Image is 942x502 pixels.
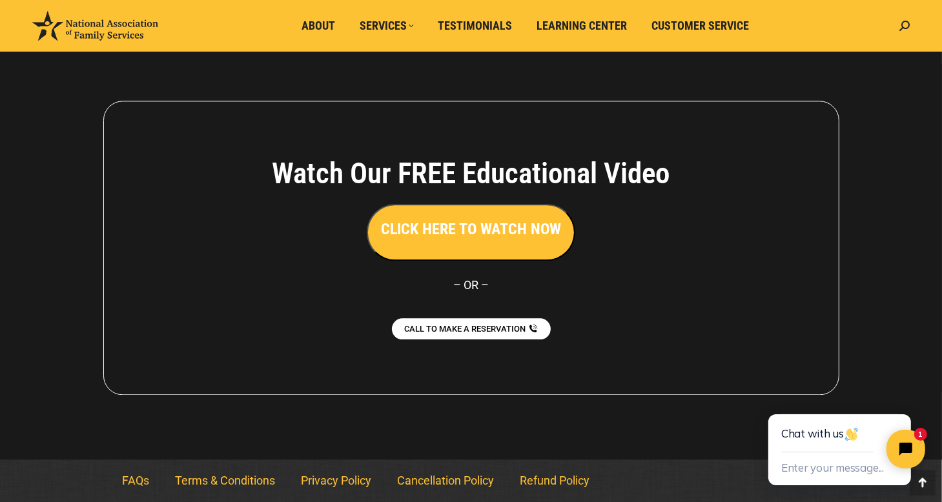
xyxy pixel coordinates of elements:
img: National Association of Family Services [32,11,158,41]
span: – OR – [453,278,489,292]
h4: Watch Our FREE Educational Video [201,156,742,191]
span: CALL TO MAKE A RESERVATION [405,325,526,333]
a: About [293,14,345,38]
span: About [302,19,336,33]
span: Learning Center [537,19,628,33]
a: FAQs [110,466,163,496]
iframe: Tidio Chat [742,373,942,502]
a: Privacy Policy [289,466,385,496]
nav: Menu [110,466,833,496]
a: CALL TO MAKE A RESERVATION [392,318,551,339]
a: Cancellation Policy [385,466,507,496]
span: Testimonials [438,19,513,33]
a: Terms & Conditions [163,466,289,496]
a: CLICK HERE TO WATCH NOW [367,223,575,237]
h3: CLICK HERE TO WATCH NOW [381,218,561,240]
button: CLICK HERE TO WATCH NOW [367,204,575,261]
span: Services [360,19,414,33]
a: Testimonials [429,14,522,38]
a: Learning Center [528,14,637,38]
a: Customer Service [643,14,759,38]
span: Customer Service [652,19,750,33]
a: Refund Policy [507,466,603,496]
